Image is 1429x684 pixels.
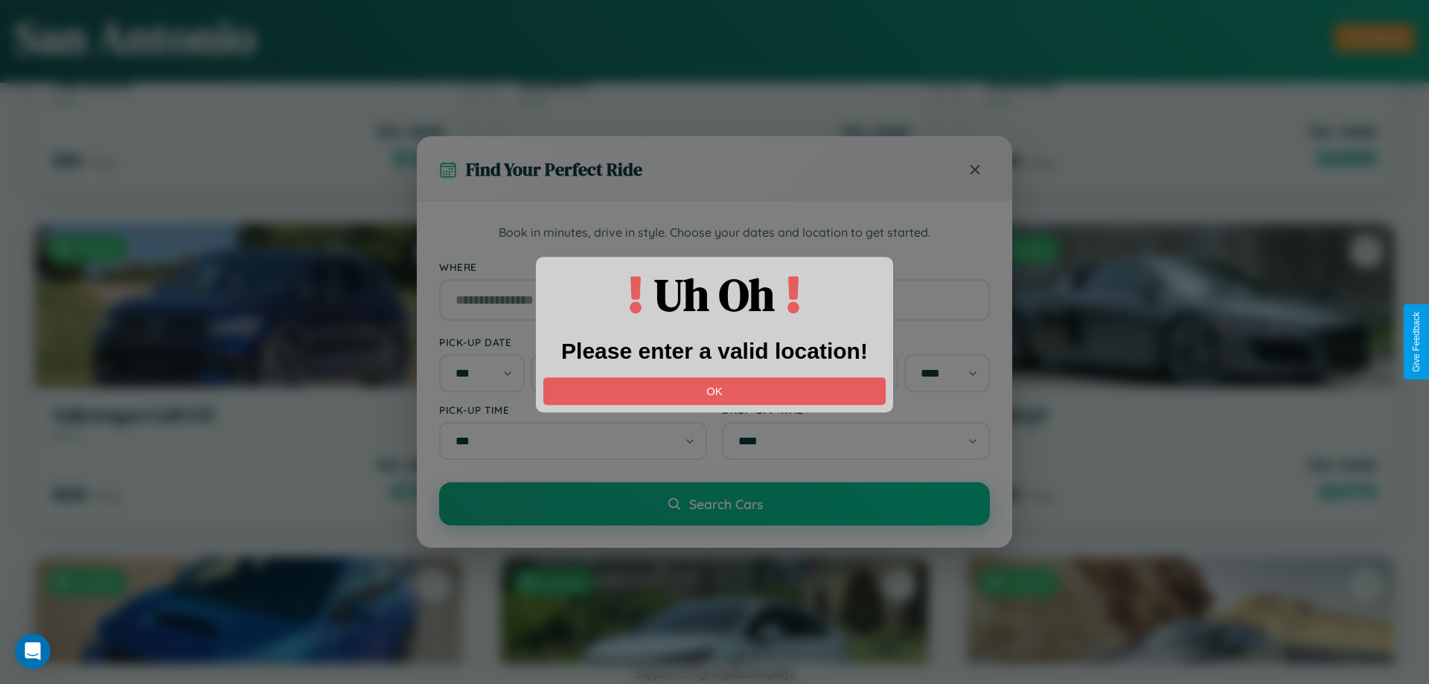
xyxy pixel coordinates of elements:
[722,336,990,348] label: Drop-off Date
[466,157,642,182] h3: Find Your Perfect Ride
[689,496,763,512] span: Search Cars
[439,223,990,243] p: Book in minutes, drive in style. Choose your dates and location to get started.
[439,336,707,348] label: Pick-up Date
[439,403,707,416] label: Pick-up Time
[439,261,990,273] label: Where
[722,403,990,416] label: Drop-off Time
